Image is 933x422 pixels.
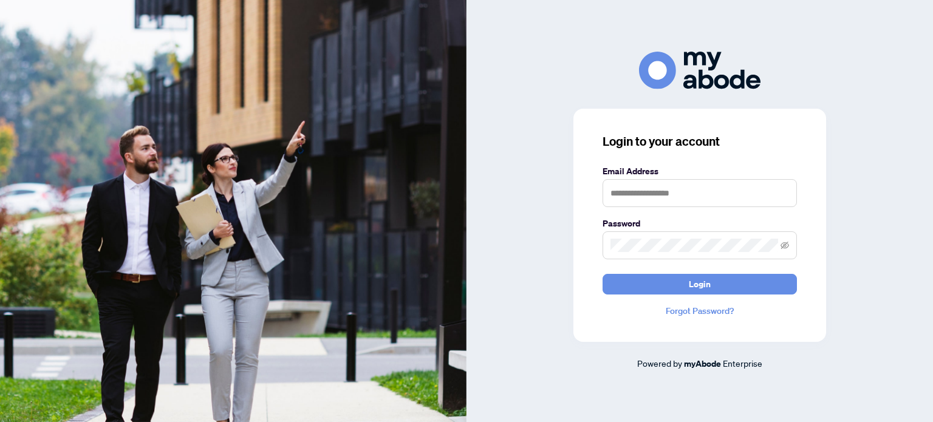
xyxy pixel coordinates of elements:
[603,304,797,318] a: Forgot Password?
[603,133,797,150] h3: Login to your account
[639,52,760,89] img: ma-logo
[603,217,797,230] label: Password
[637,358,682,369] span: Powered by
[723,358,762,369] span: Enterprise
[603,274,797,294] button: Login
[689,274,711,294] span: Login
[781,241,789,250] span: eye-invisible
[603,165,797,178] label: Email Address
[684,357,721,370] a: myAbode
